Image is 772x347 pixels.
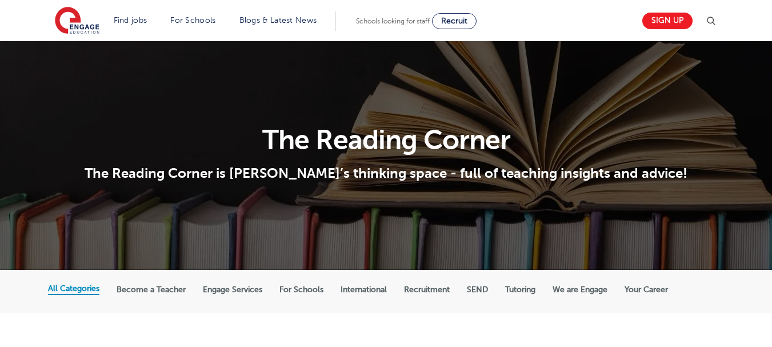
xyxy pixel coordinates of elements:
[117,285,186,295] label: Become a Teacher
[625,285,668,295] label: Your Career
[441,17,467,25] span: Recruit
[48,126,724,154] h1: The Reading Corner
[55,7,99,35] img: Engage Education
[356,17,430,25] span: Schools looking for staff
[114,16,147,25] a: Find jobs
[239,16,317,25] a: Blogs & Latest News
[170,16,215,25] a: For Schools
[553,285,607,295] label: We are Engage
[404,285,450,295] label: Recruitment
[432,13,477,29] a: Recruit
[279,285,323,295] label: For Schools
[505,285,535,295] label: Tutoring
[48,284,99,294] label: All Categories
[203,285,262,295] label: Engage Services
[48,165,724,182] p: The Reading Corner is [PERSON_NAME]’s thinking space - full of teaching insights and advice!
[642,13,693,29] a: Sign up
[467,285,488,295] label: SEND
[341,285,387,295] label: International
